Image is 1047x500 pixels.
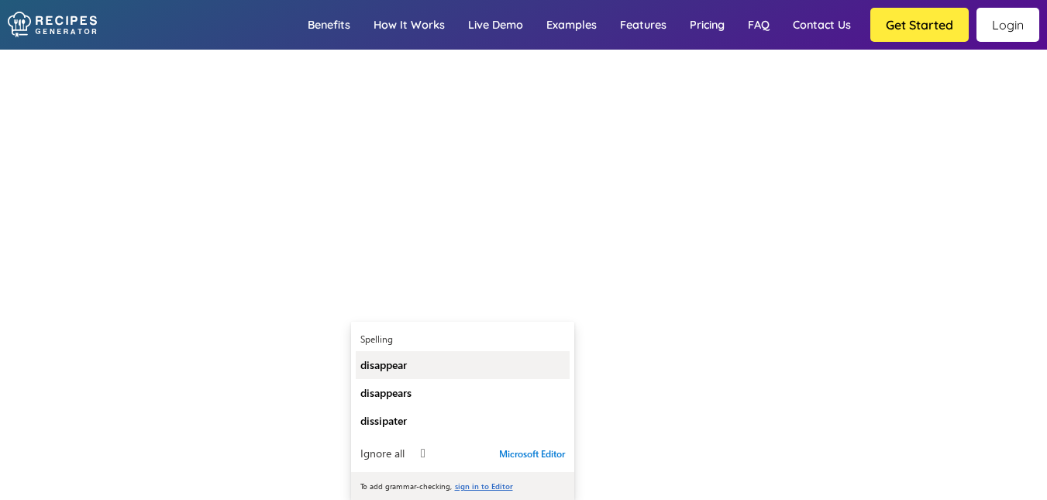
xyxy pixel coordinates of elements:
a: Login [976,8,1039,42]
a: Live demo [456,2,535,47]
a: FAQ [736,2,781,47]
a: How it works [362,2,456,47]
a: Benefits [296,2,362,47]
a: Examples [535,2,608,47]
button: Get Started [870,8,969,42]
a: Contact us [781,2,863,47]
a: Features [608,2,678,47]
a: Pricing [678,2,736,47]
